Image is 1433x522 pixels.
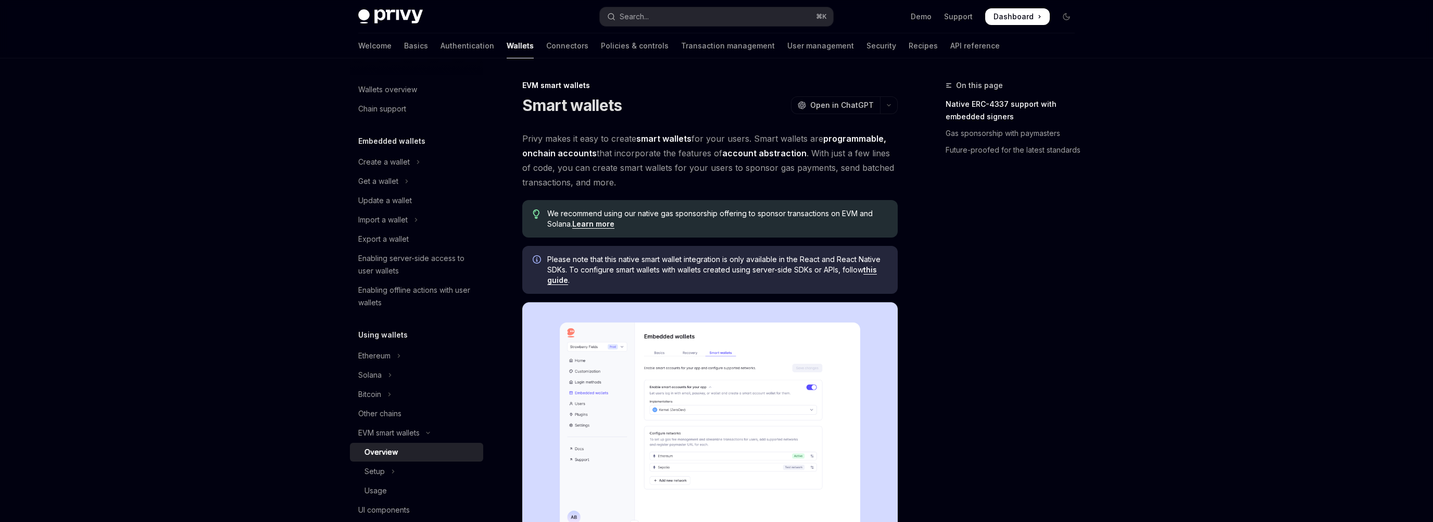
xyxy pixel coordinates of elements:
[350,210,483,229] button: Toggle Import a wallet section
[350,481,483,500] a: Usage
[944,11,973,22] a: Support
[547,254,887,285] span: Please note that this native smart wallet integration is only available in the React and React Na...
[350,191,483,210] a: Update a wallet
[816,13,827,21] span: ⌘ K
[547,208,887,229] span: We recommend using our native gas sponsorship offering to sponsor transactions on EVM and Solana.
[364,484,387,497] div: Usage
[358,388,381,401] div: Bitcoin
[358,135,425,147] h5: Embedded wallets
[600,7,833,26] button: Open search
[350,501,483,519] a: UI components
[358,103,406,115] div: Chain support
[358,329,408,341] h5: Using wallets
[350,462,483,481] button: Toggle Setup section
[620,10,649,23] div: Search...
[358,156,410,168] div: Create a wallet
[358,407,401,420] div: Other chains
[522,131,898,190] span: Privy makes it easy to create for your users. Smart wallets are that incorporate the features of ...
[636,133,692,144] strong: smart wallets
[522,96,622,115] h1: Smart wallets
[722,148,807,159] a: account abstraction
[601,33,669,58] a: Policies & controls
[350,100,483,118] a: Chain support
[791,96,880,114] button: Open in ChatGPT
[350,281,483,312] a: Enabling offline actions with user wallets
[358,194,412,207] div: Update a wallet
[358,83,417,96] div: Wallets overview
[358,284,477,309] div: Enabling offline actions with user wallets
[441,33,494,58] a: Authentication
[404,33,428,58] a: Basics
[950,33,1000,58] a: API reference
[350,153,483,171] button: Toggle Create a wallet section
[911,11,932,22] a: Demo
[533,255,543,266] svg: Info
[787,33,854,58] a: User management
[572,219,614,229] a: Learn more
[350,230,483,248] a: Export a wallet
[350,80,483,99] a: Wallets overview
[994,11,1034,22] span: Dashboard
[350,366,483,384] button: Toggle Solana section
[946,96,1083,125] a: Native ERC-4337 support with embedded signers
[358,33,392,58] a: Welcome
[810,100,874,110] span: Open in ChatGPT
[358,175,398,188] div: Get a wallet
[946,125,1083,142] a: Gas sponsorship with paymasters
[350,172,483,191] button: Toggle Get a wallet section
[681,33,775,58] a: Transaction management
[350,424,483,442] button: Toggle EVM smart wallets section
[358,504,410,516] div: UI components
[358,369,382,381] div: Solana
[985,8,1050,25] a: Dashboard
[358,214,408,226] div: Import a wallet
[350,443,483,462] a: Overview
[364,465,385,478] div: Setup
[546,33,588,58] a: Connectors
[350,346,483,365] button: Toggle Ethereum section
[946,142,1083,158] a: Future-proofed for the latest standards
[1058,8,1075,25] button: Toggle dark mode
[358,233,409,245] div: Export a wallet
[358,9,423,24] img: dark logo
[533,209,540,219] svg: Tip
[507,33,534,58] a: Wallets
[358,350,391,362] div: Ethereum
[909,33,938,58] a: Recipes
[956,79,1003,92] span: On this page
[350,385,483,404] button: Toggle Bitcoin section
[350,404,483,423] a: Other chains
[350,249,483,280] a: Enabling server-side access to user wallets
[364,446,398,458] div: Overview
[358,427,420,439] div: EVM smart wallets
[522,80,898,91] div: EVM smart wallets
[358,252,477,277] div: Enabling server-side access to user wallets
[866,33,896,58] a: Security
